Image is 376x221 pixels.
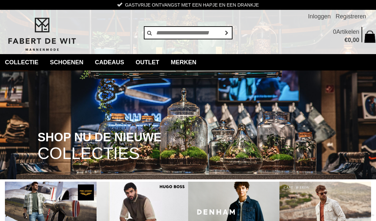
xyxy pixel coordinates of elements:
[344,37,348,43] span: €
[351,37,353,43] span: ,
[38,131,162,144] span: SHOP NU DE NIEUWE
[308,10,331,23] a: Inloggen
[333,29,336,35] span: 0
[45,54,88,70] a: Schoenen
[348,37,351,43] span: 0
[38,145,140,162] span: COLLECTIES
[90,54,129,70] a: Cadeaus
[336,10,366,23] a: Registreren
[336,29,359,35] span: Artikelen
[166,54,201,70] a: Merken
[131,54,164,70] a: Outlet
[5,17,79,52] img: Fabert de Wit
[353,37,359,43] span: 00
